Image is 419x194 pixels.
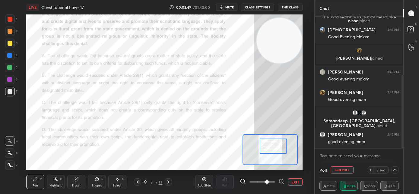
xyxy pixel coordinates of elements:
img: default.png [352,110,358,116]
div: P [40,177,42,180]
div: Good Evening Ma'am [328,34,399,40]
div: 13 [159,179,162,185]
img: 6713d5e0c5c348f89adeb9f43abe441c.jpg [319,89,325,95]
img: default.png [319,132,325,138]
span: joined [375,123,387,128]
img: 16d81db108004cf2956882a35cf6d796.jpg [319,27,325,33]
div: grid [315,17,404,149]
div: 4 [5,51,17,60]
h4: Poll [319,167,327,173]
p: Chat [315,0,334,16]
div: Eraser [72,184,81,187]
div: 5:49 PM [387,133,399,136]
div: 1 [5,14,17,24]
div: 5:47 PM [388,28,399,32]
div: good evening mam [328,139,399,145]
div: L [101,177,103,180]
div: Select [113,184,122,187]
span: joined [358,18,370,23]
div: sec [379,167,386,172]
p: D [415,22,417,26]
img: 6713d5e0c5c348f89adeb9f43abe441c.jpg [356,47,362,53]
div: X [5,148,18,158]
div: C [5,136,18,146]
div: 5 [5,63,17,72]
div: Add Slide [198,184,211,187]
div: 2 [5,27,17,36]
div: H [60,177,62,180]
button: End Poll [331,166,354,174]
button: End Class [278,4,303,11]
span: mute [225,5,234,9]
div: 5:48 PM [387,70,399,74]
div: 3 [376,167,379,172]
p: T [415,5,417,9]
div: / [156,180,157,184]
div: Shapes [92,184,102,187]
div: 3 [148,180,154,184]
div: 6 [5,75,17,84]
button: CLASS SETTINGS [241,4,274,11]
span: joined [371,55,382,61]
h6: [PERSON_NAME] [328,90,363,95]
div: 5:48 PM [387,91,399,94]
h6: [PERSON_NAME] [328,132,363,137]
img: a0c2b002f7f747a6b4a05ed90d07663c.jpg [319,69,325,75]
button: EXIT [288,178,303,186]
div: Z [5,160,18,170]
p: G [415,39,417,43]
div: 3 [5,39,17,48]
div: Good evening ma'am [328,76,399,82]
img: default.png [360,110,366,116]
div: LIVE [26,4,39,11]
p: [PERSON_NAME], [PERSON_NAME], nisha [320,14,398,23]
p: Samandeep, [GEOGRAPHIC_DATA], [GEOGRAPHIC_DATA] [320,118,398,128]
h6: [DEMOGRAPHIC_DATA] [328,27,376,33]
div: Pen [33,184,38,187]
div: Highlight [49,184,62,187]
div: Good evening mam [328,97,399,103]
p: [PERSON_NAME] [320,56,398,61]
h6: [PERSON_NAME] [328,69,363,75]
div: 7 [5,87,17,96]
div: S [122,177,124,180]
h4: Constitutional Law- 17 [41,5,84,10]
img: 1c8453e2d04c42b99359944e69f61c23.jpg [356,110,362,116]
button: mute [216,4,237,11]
